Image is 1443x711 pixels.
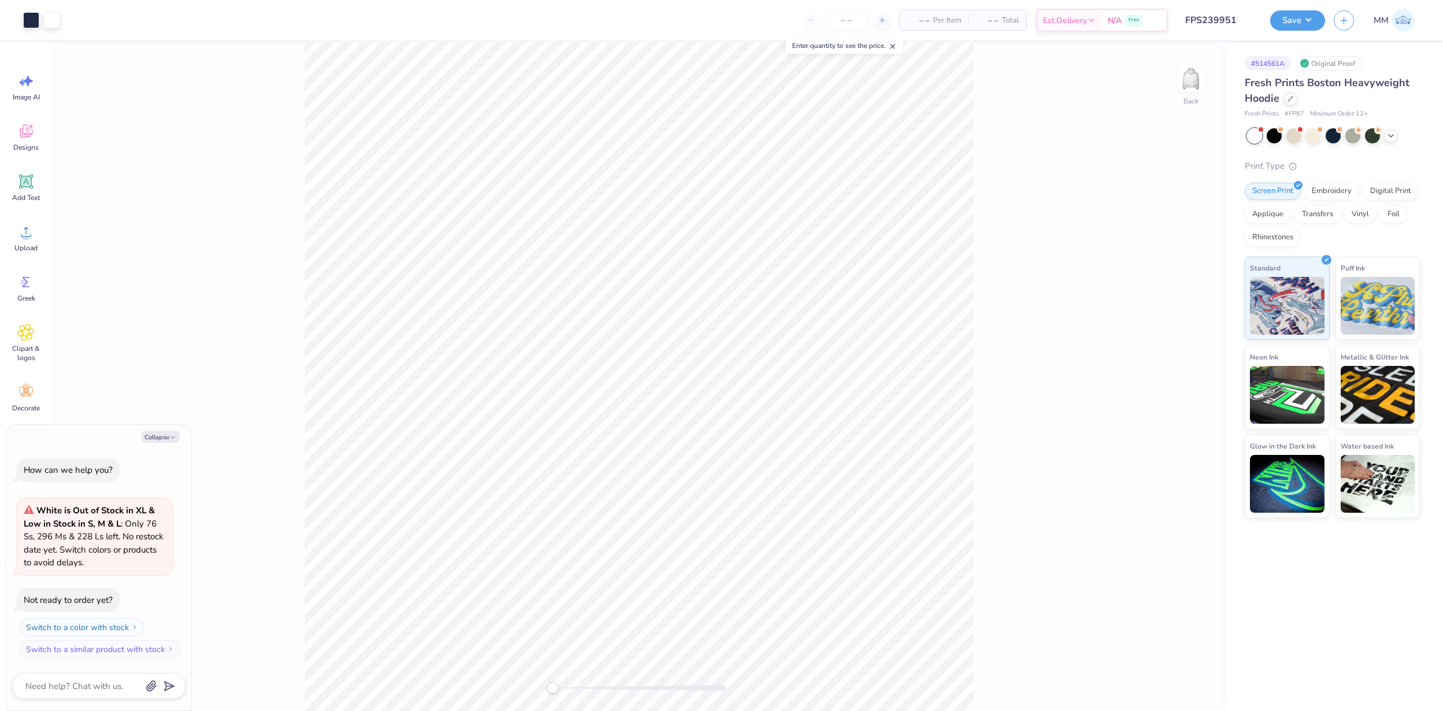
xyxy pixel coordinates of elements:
span: Standard [1250,262,1281,274]
span: # FP87 [1285,109,1304,119]
div: Embroidery [1304,183,1359,200]
img: Switch to a color with stock [131,624,138,631]
input: – – [824,10,869,31]
img: Switch to a similar product with stock [167,646,174,653]
img: Manolo Mariano [1392,9,1415,32]
div: Print Type [1245,160,1420,173]
img: Metallic & Glitter Ink [1341,366,1415,424]
span: Designs [13,143,39,152]
span: – – [906,14,930,27]
div: Enter quantity to see the price. [786,38,903,54]
div: Accessibility label [547,682,558,694]
span: Fresh Prints Boston Heavyweight Hoodie [1245,76,1409,105]
span: MM [1374,14,1389,27]
span: Free [1128,16,1139,24]
span: Add Text [12,193,40,202]
img: Neon Ink [1250,366,1324,424]
div: Digital Print [1363,183,1419,200]
span: : Only 76 Ss, 296 Ms & 228 Ls left. No restock date yet. Switch colors or products to avoid delays. [24,505,164,568]
div: How can we help you? [24,464,113,476]
span: Water based Ink [1341,440,1394,452]
span: Per Item [933,14,961,27]
div: # 514561A [1245,56,1291,71]
img: Glow in the Dark Ink [1250,455,1324,513]
button: Switch to a similar product with stock [20,640,180,658]
span: N/A [1108,14,1122,27]
span: Est. Delivery [1043,14,1087,27]
button: Save [1270,10,1325,31]
span: Metallic & Glitter Ink [1341,351,1409,363]
div: Transfers [1294,206,1341,223]
strong: White is Out of Stock in XL & Low in Stock in S, M & L [24,505,155,529]
div: Back [1183,96,1198,106]
span: Clipart & logos [7,344,45,362]
div: Rhinestones [1245,229,1301,246]
input: Untitled Design [1176,9,1261,32]
span: Upload [14,243,38,253]
button: Collapse [141,431,180,443]
span: Fresh Prints [1245,109,1279,119]
div: Original Proof [1297,56,1361,71]
span: Glow in the Dark Ink [1250,440,1316,452]
img: Puff Ink [1341,277,1415,335]
a: MM [1368,9,1420,32]
div: Foil [1380,206,1407,223]
div: Vinyl [1344,206,1377,223]
div: Not ready to order yet? [24,594,113,606]
img: Water based Ink [1341,455,1415,513]
button: Switch to a color with stock [20,618,145,636]
div: Applique [1245,206,1291,223]
span: Total [1002,14,1019,27]
span: – – [975,14,998,27]
span: Neon Ink [1250,351,1278,363]
span: Minimum Order: 12 + [1310,109,1368,119]
span: Puff Ink [1341,262,1365,274]
div: Screen Print [1245,183,1301,200]
img: Standard [1250,277,1324,335]
span: Greek [17,294,35,303]
span: Image AI [13,92,40,102]
span: Decorate [12,403,40,413]
img: Back [1179,67,1202,90]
